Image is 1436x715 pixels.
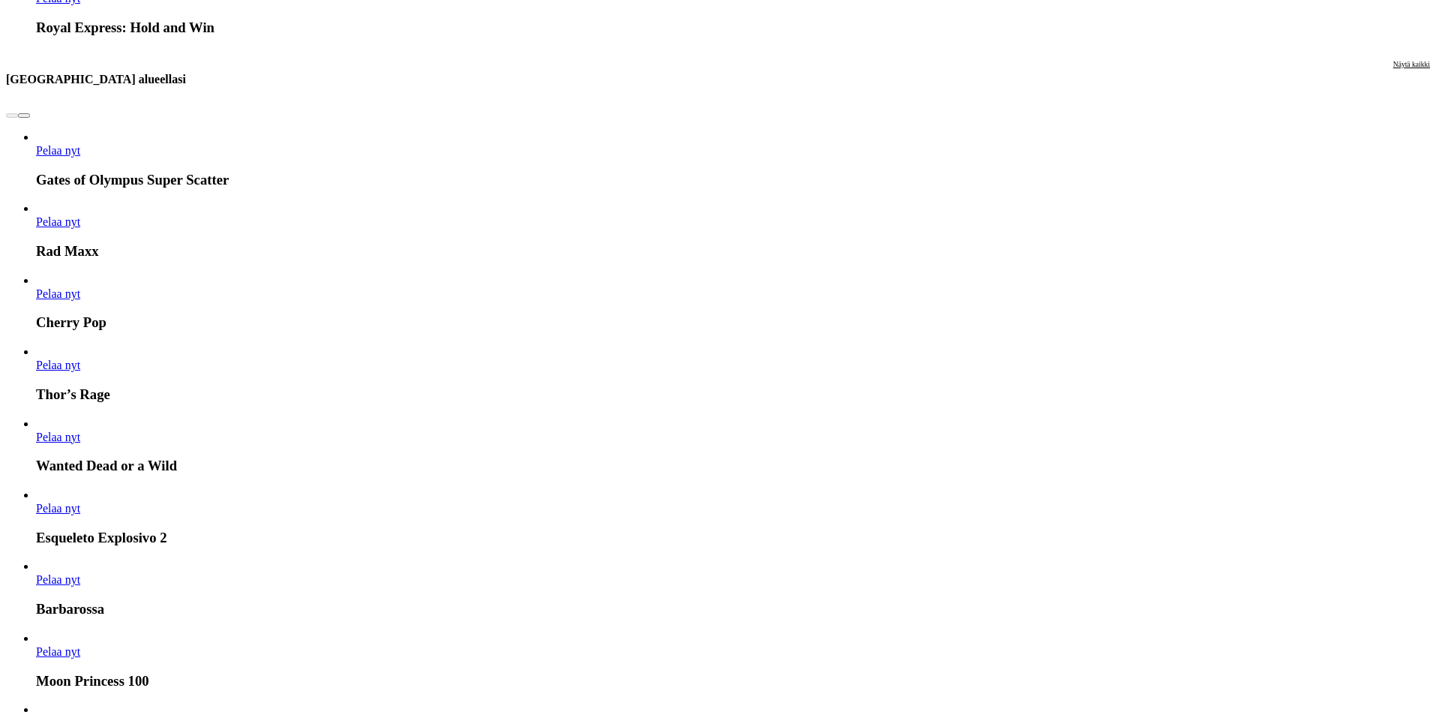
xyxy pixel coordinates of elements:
[36,359,80,371] a: Thor’s Rage
[36,502,80,515] a: Esqueleto Explosivo 2
[36,287,80,300] a: Cherry Pop
[1393,60,1430,68] span: Näytä kaikki
[36,287,80,300] span: Pelaa nyt
[18,113,30,118] button: next slide
[6,113,18,118] button: prev slide
[36,215,80,228] span: Pelaa nyt
[36,645,80,658] a: Moon Princess 100
[36,144,80,157] span: Pelaa nyt
[36,215,80,228] a: Rad Maxx
[36,431,80,443] span: Pelaa nyt
[6,72,186,86] h3: [GEOGRAPHIC_DATA] alueellasi
[36,359,80,371] span: Pelaa nyt
[36,431,80,443] a: Wanted Dead or a Wild
[36,573,80,586] a: Barbarossa
[36,573,80,586] span: Pelaa nyt
[36,502,80,515] span: Pelaa nyt
[36,645,80,658] span: Pelaa nyt
[1393,60,1430,98] a: Näytä kaikki
[36,144,80,157] a: Gates of Olympus Super Scatter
